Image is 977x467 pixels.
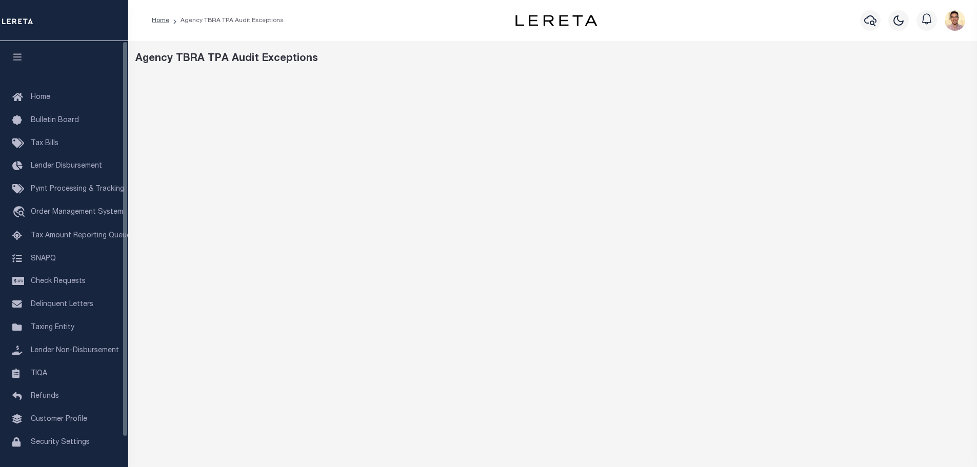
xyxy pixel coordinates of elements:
[31,416,87,423] span: Customer Profile
[12,206,29,219] i: travel_explore
[31,232,131,239] span: Tax Amount Reporting Queue
[31,393,59,400] span: Refunds
[31,439,90,446] span: Security Settings
[31,117,79,124] span: Bulletin Board
[31,94,50,101] span: Home
[31,301,93,308] span: Delinquent Letters
[135,51,970,67] div: Agency TBRA TPA Audit Exceptions
[31,163,102,170] span: Lender Disbursement
[31,347,119,354] span: Lender Non-Disbursement
[31,255,56,262] span: SNAPQ
[31,186,124,193] span: Pymt Processing & Tracking
[31,324,74,331] span: Taxing Entity
[31,140,58,147] span: Tax Bills
[152,17,169,24] a: Home
[31,278,86,285] span: Check Requests
[31,209,123,216] span: Order Management System
[31,370,47,377] span: TIQA
[515,15,597,26] img: logo-dark.svg
[169,16,284,25] li: Agency TBRA TPA Audit Exceptions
